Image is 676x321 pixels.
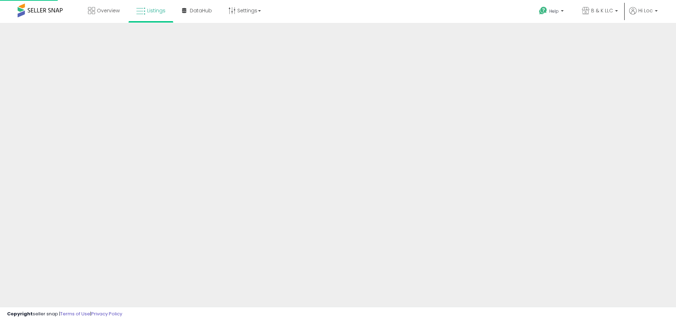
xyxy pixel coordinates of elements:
a: Help [533,1,571,23]
i: Get Help [539,6,547,15]
strong: Copyright [7,310,33,317]
span: B & K LLC [591,7,613,14]
span: Hi Loc [638,7,653,14]
span: Listings [147,7,165,14]
span: Overview [97,7,120,14]
div: seller snap | | [7,311,122,317]
span: DataHub [190,7,212,14]
span: Help [549,8,559,14]
a: Terms of Use [60,310,90,317]
a: Hi Loc [629,7,658,23]
a: Privacy Policy [91,310,122,317]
